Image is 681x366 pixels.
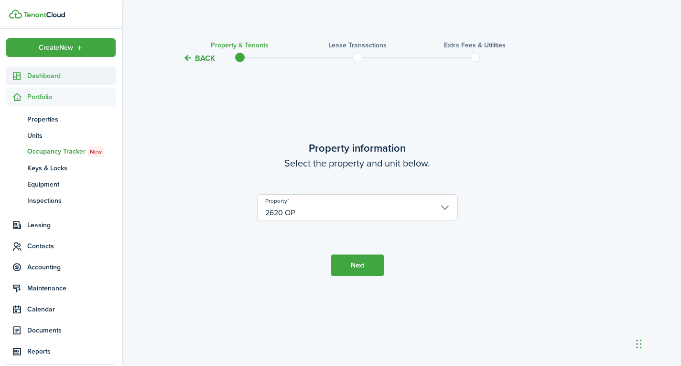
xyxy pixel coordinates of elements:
span: Properties [27,114,116,124]
img: TenantCloud [23,12,65,18]
span: Inspections [27,196,116,206]
img: TenantCloud [9,10,22,19]
span: New [90,147,102,156]
button: Open menu [6,38,116,57]
a: Occupancy TrackerNew [6,144,116,160]
span: Portfolio [27,92,116,102]
span: Dashboard [27,71,116,81]
span: Calendar [27,304,116,314]
wizard-step-header-description: Select the property and unit below. [157,156,558,170]
a: Keys & Locks [6,160,116,176]
span: Reports [27,346,116,356]
input: Select a property [257,194,458,221]
h3: Property & Tenants [211,40,269,50]
h3: Lease Transactions [328,40,387,50]
span: Equipment [27,179,116,189]
span: Create New [39,44,73,51]
span: Occupancy Tracker [27,146,116,157]
wizard-step-header-title: Property information [157,140,558,156]
iframe: Chat Widget [633,320,681,366]
a: Reports [6,342,116,361]
a: Properties [6,111,116,127]
a: Units [6,127,116,144]
span: Leasing [27,220,116,230]
a: Dashboard [6,67,116,85]
button: Next [331,255,384,276]
a: Inspections [6,192,116,209]
a: Equipment [6,176,116,192]
span: Contacts [27,241,116,251]
span: Keys & Locks [27,163,116,173]
span: Units [27,131,116,141]
div: Drag [636,330,642,358]
button: Back [183,53,215,63]
span: Accounting [27,262,116,272]
span: Maintenance [27,283,116,293]
h3: Extra fees & Utilities [444,40,506,50]
span: Documents [27,325,116,335]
